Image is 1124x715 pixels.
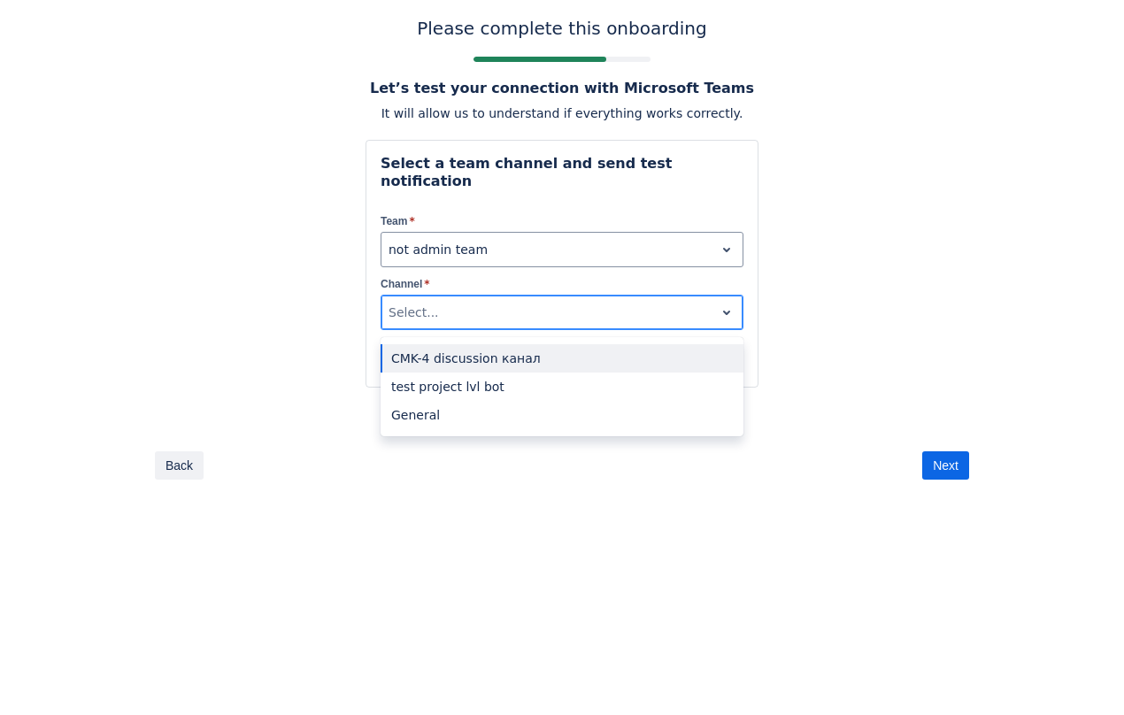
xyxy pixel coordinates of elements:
[381,277,430,291] label: Channel
[716,302,737,323] span: open
[366,405,758,434] button: Proceed without a test
[376,405,748,434] span: Proceed without a test
[716,239,737,260] span: open
[166,451,193,480] span: Back
[933,451,958,480] span: Next
[422,278,429,290] span: required
[381,401,743,429] div: General
[381,104,743,122] span: It will allow us to understand if everything works correctly.
[417,18,706,39] h3: Please complete this onboarding
[922,451,969,480] button: Next
[381,373,743,401] div: test project lvl bot
[155,451,204,480] button: Back
[381,214,415,228] label: Team
[370,80,754,97] h4: Let’s test your connection with Microsoft Teams
[381,155,743,190] h4: Select a team channel and send test notification
[407,215,414,227] span: required
[381,344,743,373] div: CMK-4 discussion канал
